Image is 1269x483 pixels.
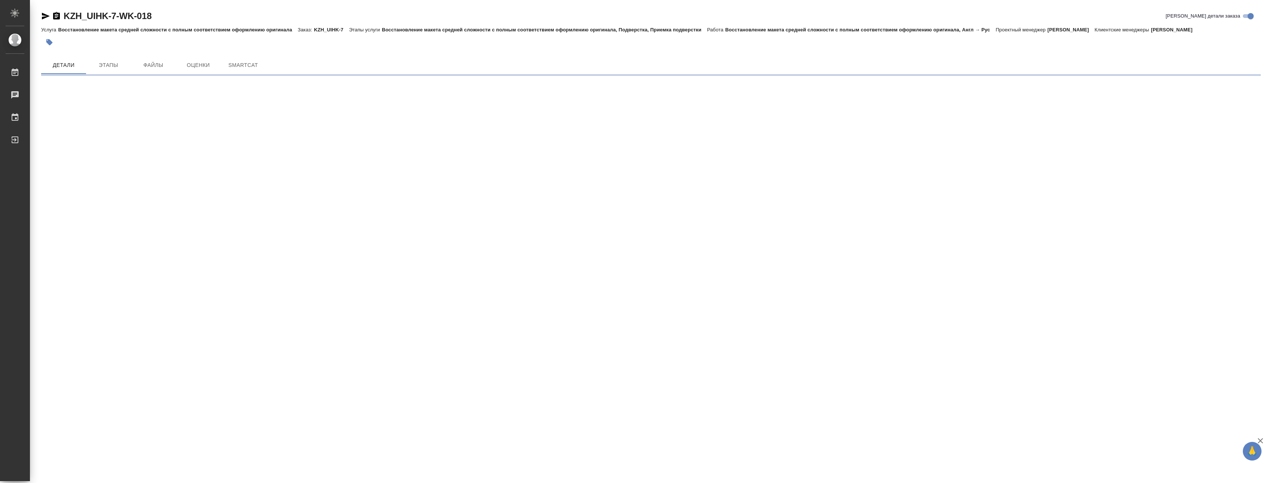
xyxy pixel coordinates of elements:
[707,27,725,33] p: Работа
[64,11,152,21] a: KZH_UIHK-7-WK-018
[1246,443,1259,459] span: 🙏
[46,61,82,70] span: Детали
[996,27,1047,33] p: Проектный менеджер
[1048,27,1095,33] p: [PERSON_NAME]
[180,61,216,70] span: Оценки
[225,61,261,70] span: SmartCat
[725,27,996,33] p: Восстановление макета средней сложности с полным соответствием оформлению оригинала, Англ → Рус
[1151,27,1198,33] p: [PERSON_NAME]
[349,27,382,33] p: Этапы услуги
[382,27,707,33] p: Восстановление макета средней сложности с полным соответствием оформлению оригинала, Подверстка, ...
[298,27,314,33] p: Заказ:
[1243,442,1262,461] button: 🙏
[52,12,61,21] button: Скопировать ссылку
[314,27,349,33] p: KZH_UIHK-7
[41,12,50,21] button: Скопировать ссылку для ЯМессенджера
[1095,27,1151,33] p: Клиентские менеджеры
[91,61,126,70] span: Этапы
[41,34,58,50] button: Добавить тэг
[1166,12,1240,20] span: [PERSON_NAME] детали заказа
[135,61,171,70] span: Файлы
[41,27,58,33] p: Услуга
[58,27,297,33] p: Восстановление макета средней сложности с полным соответствием оформлению оригинала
